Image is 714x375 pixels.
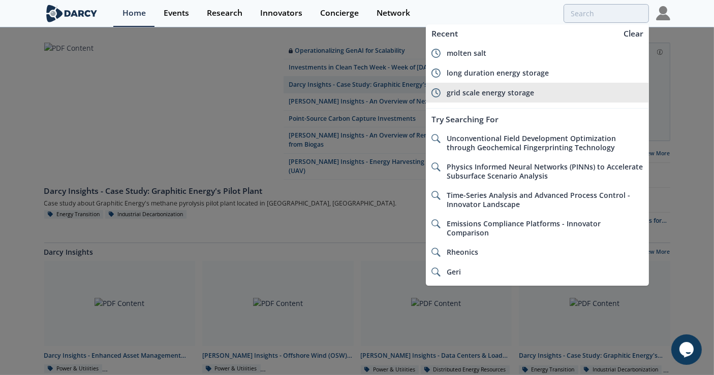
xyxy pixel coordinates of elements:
span: molten salt [447,48,486,58]
span: grid scale energy storage [447,88,534,97]
div: Try Searching For [426,110,648,129]
iframe: chat widget [671,334,704,365]
span: Geri [447,267,461,277]
img: icon [431,248,441,257]
div: Events [164,9,189,17]
img: icon [431,162,441,172]
div: Innovators [260,9,302,17]
img: icon [431,49,441,58]
img: icon [431,88,441,97]
img: Profile [656,6,670,20]
img: icon [431,267,441,277]
div: Research [207,9,242,17]
div: Clear [620,28,647,40]
span: Unconventional Field Development Optimization through Geochemical Fingerprinting Technology [447,133,616,152]
span: Emissions Compliance Platforms - Innovator Comparison [447,219,601,237]
div: Home [122,9,146,17]
span: Time-Series Analysis and Advanced Process Control - Innovator Landscape [447,190,630,209]
img: icon [431,191,441,200]
img: icon [431,219,441,228]
img: icon [431,69,441,78]
img: logo-wide.svg [44,5,100,22]
input: Advanced Search [564,4,649,23]
span: Physics Informed Neural Networks (PINNs) to Accelerate Subsurface Scenario Analysis [447,162,643,181]
img: icon [431,134,441,143]
div: Concierge [320,9,359,17]
span: long duration energy storage [447,68,549,78]
div: Network [377,9,410,17]
div: Recent [426,24,618,43]
span: Rheonics [447,247,478,257]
